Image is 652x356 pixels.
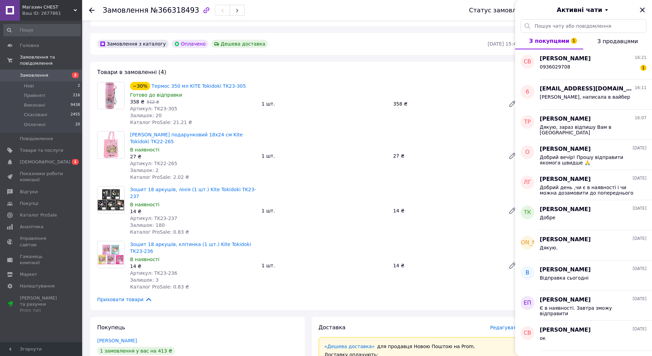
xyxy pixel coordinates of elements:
[526,88,529,96] span: 6
[324,343,514,350] div: для продавця Новою Поштою на Prom.
[524,179,531,186] span: ЛГ
[391,206,503,216] div: 14 ₴
[391,261,503,270] div: 14 ₴
[506,149,519,163] a: Редагувати
[540,215,555,220] span: Добре
[98,132,124,158] img: Пакет подарунковий 18х24 см Kite Tokidoki TK22-265
[72,159,79,165] span: 1
[130,132,243,144] a: [PERSON_NAME] подарунковий 18х24 см Kite Tokidoki TK22-265
[20,224,43,230] span: Аналітика
[98,82,124,109] img: Термос 350 мл KITE Tokidoki TK23-305
[515,321,652,351] button: СВ[PERSON_NAME][DATE]ок
[540,245,558,250] span: Дякую.
[71,112,80,118] span: 2455
[130,120,192,125] span: Каталог ProSale: 21.21 ₴
[130,161,177,166] span: Артикул: TK22-265
[259,151,390,161] div: 1 шт.
[506,204,519,218] a: Редагувати
[540,335,546,341] span: ок
[24,102,45,108] span: Виконані
[632,206,647,211] span: [DATE]
[540,175,591,183] span: [PERSON_NAME]
[103,6,149,14] span: Замовлення
[540,124,637,135] span: Дякую, зараз відпишу Вам в [GEOGRAPHIC_DATA]
[171,40,208,48] div: Оплачено
[259,261,390,270] div: 1 шт.
[540,64,570,70] span: 0936029708
[506,259,519,272] a: Редагувати
[130,208,256,215] div: 14 ₴
[632,296,647,302] span: [DATE]
[515,260,652,291] button: В[PERSON_NAME][DATE]Відправка сьогодні
[211,40,268,48] div: Дешева доставка
[515,79,652,110] button: 6[EMAIL_ADDRESS][DOMAIN_NAME]16:11[PERSON_NAME], написала в вайбер
[506,97,519,111] a: Редагувати
[130,222,165,228] span: Залишок: 180
[24,93,45,99] span: Прийняті
[515,230,652,260] button: [PERSON_NAME][PERSON_NAME][DATE]Дякую.
[20,254,63,266] span: Гаманець компанії
[524,118,530,126] span: ТР
[24,112,47,118] span: Скасовані
[130,99,144,105] span: 358 ₴
[20,307,63,314] div: Prom топ
[524,209,531,217] span: ТК
[540,236,591,244] span: [PERSON_NAME]
[130,202,159,207] span: В наявності
[98,186,124,213] img: Зошит 18 аркушів, лінія (1 шт.) Kite Tokidoki TK23-237
[534,5,633,14] button: Активні чати
[24,83,34,89] span: Нові
[469,7,532,14] div: Статус замовлення
[130,242,251,254] a: Зошит 18 аркушів, клітинка (1 шт.) Kite Tokidoki TK23-236
[635,115,647,121] span: 16:07
[540,185,637,196] span: Добрий день ,чи є в наявності і чи можна дозамовити до попереднього замовлення?
[20,283,55,289] span: Налаштування
[151,6,199,14] span: №366318493
[324,344,375,349] a: «Дешева доставка»
[71,102,80,108] span: 9438
[20,159,71,165] span: [DEMOGRAPHIC_DATA]
[20,54,82,66] span: Замовлення та повідомлення
[130,277,159,283] span: Залишок: 3
[515,200,652,230] button: ТК[PERSON_NAME][DATE]Добре
[130,92,182,98] span: Готово до відправки
[525,148,530,156] span: О
[20,212,57,218] span: Каталог ProSale
[632,236,647,242] span: [DATE]
[97,324,125,331] span: Покупець
[524,58,531,66] span: СВ
[130,174,189,180] span: Каталог ProSale: 2.02 ₴
[130,153,256,160] div: 27 ₴
[540,115,591,123] span: [PERSON_NAME]
[130,168,159,173] span: Залишок: 2
[515,291,652,321] button: ЕП[PERSON_NAME][DATE]Є в наявності. Завтра зможу відправити
[130,82,150,90] div: −30%
[130,257,159,262] span: В наявності
[130,113,162,118] span: Залишок: 20
[540,296,591,304] span: [PERSON_NAME]
[557,5,602,14] span: Активні чати
[130,229,189,235] span: Каталог ProSale: 0.83 ₴
[20,136,53,142] span: Повідомлення
[540,266,591,274] span: [PERSON_NAME]
[97,347,175,355] div: 1 замовлення у вас на 413 ₴
[583,33,652,49] button: З продавцями
[22,4,74,10] span: Магазин CHEST
[20,295,63,314] span: [PERSON_NAME] та рахунки
[490,325,519,330] span: Редагувати
[526,269,529,277] span: В
[515,33,583,49] button: З покупцями1
[515,110,652,140] button: ТР[PERSON_NAME]16:07Дякую, зараз відпишу Вам в [GEOGRAPHIC_DATA]
[540,326,591,334] span: [PERSON_NAME]
[540,305,637,316] span: Є в наявності. Завтра зможу відправити
[524,299,531,307] span: ЕП
[540,275,589,281] span: Відправка сьогодні
[20,200,38,207] span: Покупці
[20,189,38,195] span: Відгуки
[97,69,166,75] span: Товари в замовленні (4)
[78,83,80,89] span: 2
[521,19,647,33] input: Пошук чату або повідомлення
[24,122,46,128] span: Оплачені
[540,145,591,153] span: [PERSON_NAME]
[130,270,177,276] span: Артикул: TK23-236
